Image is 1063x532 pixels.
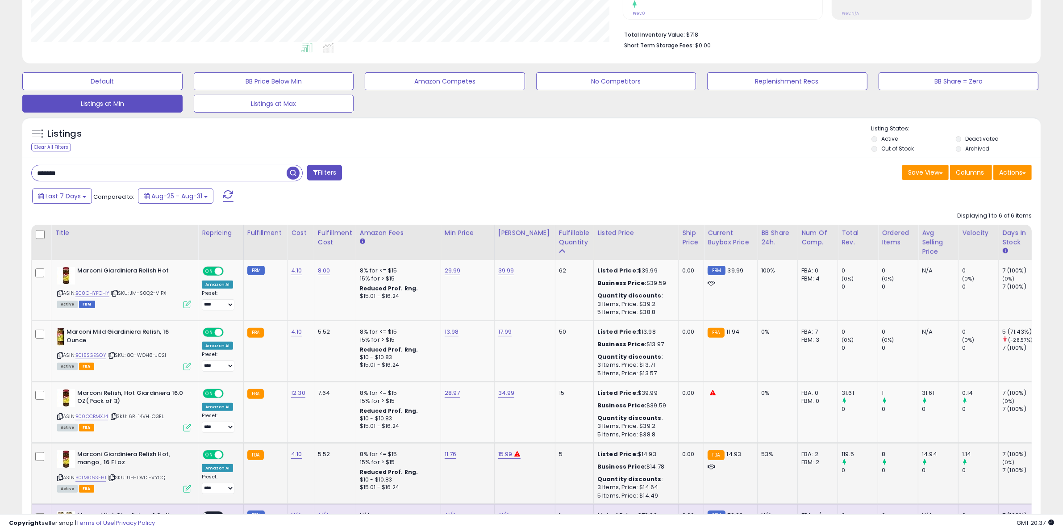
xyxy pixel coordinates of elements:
div: 5 (71.43%) [1002,328,1038,336]
span: OFF [222,451,237,458]
div: N/A [922,267,951,275]
small: (0%) [882,336,894,343]
div: Ship Price [682,228,700,247]
b: Reduced Prof. Rng. [360,285,418,292]
div: 0 [962,344,998,352]
div: ASIN: [57,328,191,369]
b: Business Price: [597,340,646,348]
a: 4.10 [291,450,302,459]
button: Aug-25 - Aug-31 [138,189,213,204]
div: 5 Items, Price: $14.49 [597,492,671,500]
b: Marconi Mild Giardiniera Relish, 16 Ounce [67,328,175,347]
strong: Copyright [9,519,42,527]
div: Repricing [202,228,240,238]
img: 41Zw8twNiZL._SL40_.jpg [57,328,64,346]
div: 0 [842,267,878,275]
div: $15.01 - $16.24 [360,293,434,300]
div: 0 [922,405,958,413]
div: : [597,475,671,483]
button: Default [22,72,183,90]
small: Days In Stock. [1002,247,1008,255]
div: 0.14 [962,389,998,397]
div: : [597,292,671,300]
small: FBA [708,328,724,338]
span: FBA [79,424,94,431]
div: 7 (100%) [1002,389,1038,397]
div: 50 [559,328,587,336]
div: Preset: [202,290,237,310]
div: $39.59 [597,279,671,287]
b: Marconi Relish, Hot Giardiniera 16.0 OZ(Pack of 3) [77,389,186,408]
b: Business Price: [597,279,646,287]
div: seller snap | | [9,519,155,528]
span: ON [204,390,215,397]
div: 0.00 [682,328,697,336]
div: 31.61 [842,389,878,397]
span: | SKU: JM-S0Q2-VIPX [111,289,166,297]
div: 7 (100%) [1002,283,1038,291]
div: BB Share 24h. [761,228,794,247]
div: 15% for > $15 [360,336,434,344]
a: 12.30 [291,389,305,398]
a: Privacy Policy [116,519,155,527]
label: Deactivated [966,135,999,142]
div: FBA: 0 [801,389,831,397]
div: 15% for > $15 [360,275,434,283]
div: $14.93 [597,450,671,458]
span: FBA [79,485,94,493]
small: FBA [247,389,264,399]
div: 5 Items, Price: $38.8 [597,308,671,316]
a: B00OCBMXJ4 [75,413,108,420]
div: $10 - $10.83 [360,476,434,484]
div: : [597,353,671,361]
a: 11.76 [445,450,457,459]
b: Reduced Prof. Rng. [360,407,418,415]
div: 100% [761,267,791,275]
div: 14.94 [922,450,958,458]
span: OFF [222,329,237,336]
div: 3 Items, Price: $13.71 [597,361,671,369]
span: 11.94 [727,327,740,336]
div: FBM: 2 [801,458,831,466]
div: $39.59 [597,402,671,410]
div: Cost [291,228,310,238]
span: ON [204,451,215,458]
span: FBM [79,301,95,308]
span: | SKU: 6R-14VH-O3EL [109,413,164,420]
div: 0 [842,283,878,291]
label: Archived [966,145,990,152]
div: 3 Items, Price: $39.2 [597,300,671,308]
b: Business Price: [597,462,646,471]
button: Columns [950,165,992,180]
div: Avg Selling Price [922,228,955,256]
span: OFF [222,390,237,397]
div: 8% for <= $15 [360,328,434,336]
div: 0.00 [682,267,697,275]
div: 8% for <= $15 [360,450,434,458]
span: All listings currently available for purchase on Amazon [57,485,78,493]
b: Business Price: [597,401,646,410]
div: 53% [761,450,791,458]
b: Listed Price: [597,389,638,397]
span: 14.93 [727,450,742,458]
div: 5 [559,450,587,458]
span: 2025-09-8 20:37 GMT [1017,519,1054,527]
div: Num of Comp. [801,228,834,247]
span: 39.99 [728,266,744,275]
div: $10 - $10.83 [360,415,434,423]
small: Amazon Fees. [360,238,365,246]
div: 0% [761,389,791,397]
div: Fulfillment [247,228,283,238]
div: 0 [882,328,918,336]
div: Current Buybox Price [708,228,754,247]
div: 0 [962,405,998,413]
div: $15.01 - $16.24 [360,423,434,430]
button: Amazon Competes [365,72,525,90]
div: Min Price [445,228,491,238]
div: Velocity [962,228,995,238]
div: 8% for <= $15 [360,267,434,275]
span: FBA [79,363,94,370]
small: FBM [247,266,265,275]
div: 8 [882,450,918,458]
div: N/A [922,328,951,336]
